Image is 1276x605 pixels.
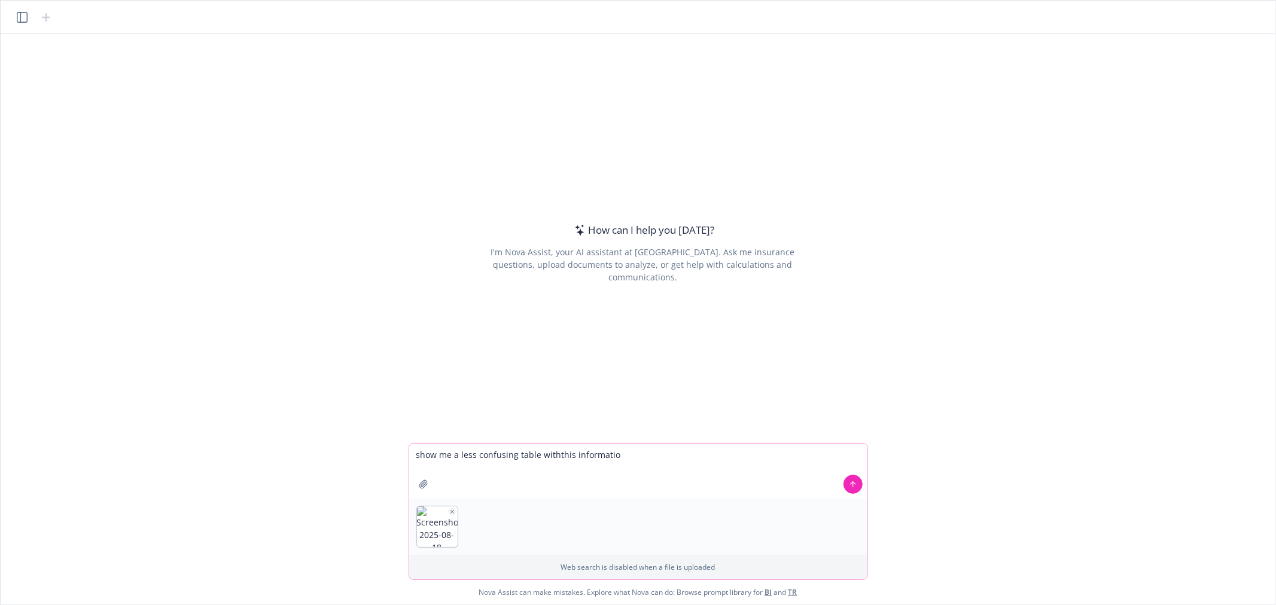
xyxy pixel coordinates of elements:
[417,506,458,547] img: Screenshot 2025-08-18 095940.png
[765,587,772,597] a: BI
[409,444,867,499] textarea: show me a less confusing table withthis informat
[479,580,797,604] span: Nova Assist can make mistakes. Explore what Nova can do: Browse prompt library for and
[571,222,714,238] div: How can I help you [DATE]?
[474,246,811,283] div: I'm Nova Assist, your AI assistant at [GEOGRAPHIC_DATA]. Ask me insurance questions, upload docum...
[416,562,860,572] p: Web search is disabled when a file is uploaded
[788,587,797,597] a: TR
